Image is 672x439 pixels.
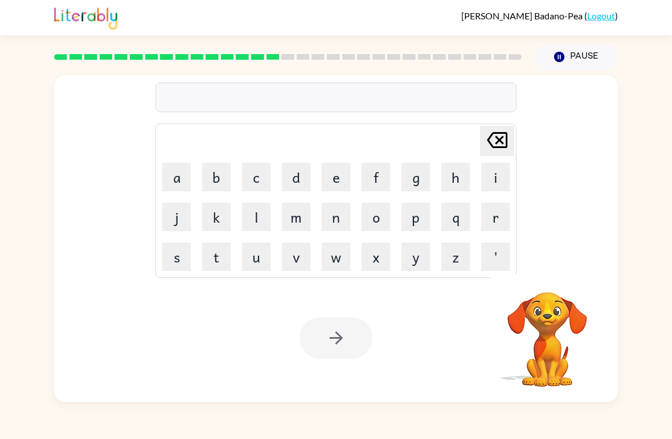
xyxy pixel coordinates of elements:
button: y [401,243,430,271]
button: c [242,163,271,191]
button: p [401,203,430,231]
button: l [242,203,271,231]
button: ' [481,243,510,271]
button: Pause [535,44,618,70]
button: r [481,203,510,231]
button: v [282,243,310,271]
a: Logout [587,10,615,21]
button: i [481,163,510,191]
button: x [362,243,390,271]
button: j [162,203,191,231]
button: e [322,163,350,191]
button: k [202,203,231,231]
button: z [441,243,470,271]
button: u [242,243,271,271]
button: t [202,243,231,271]
button: b [202,163,231,191]
video: Your browser must support playing .mp4 files to use Literably. Please try using another browser. [490,274,604,388]
button: d [282,163,310,191]
button: q [441,203,470,231]
button: f [362,163,390,191]
button: o [362,203,390,231]
button: a [162,163,191,191]
button: h [441,163,470,191]
button: g [401,163,430,191]
button: s [162,243,191,271]
img: Literably [54,5,117,30]
span: [PERSON_NAME] Badano-Pea [461,10,584,21]
button: m [282,203,310,231]
button: w [322,243,350,271]
div: ( ) [461,10,618,21]
button: n [322,203,350,231]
